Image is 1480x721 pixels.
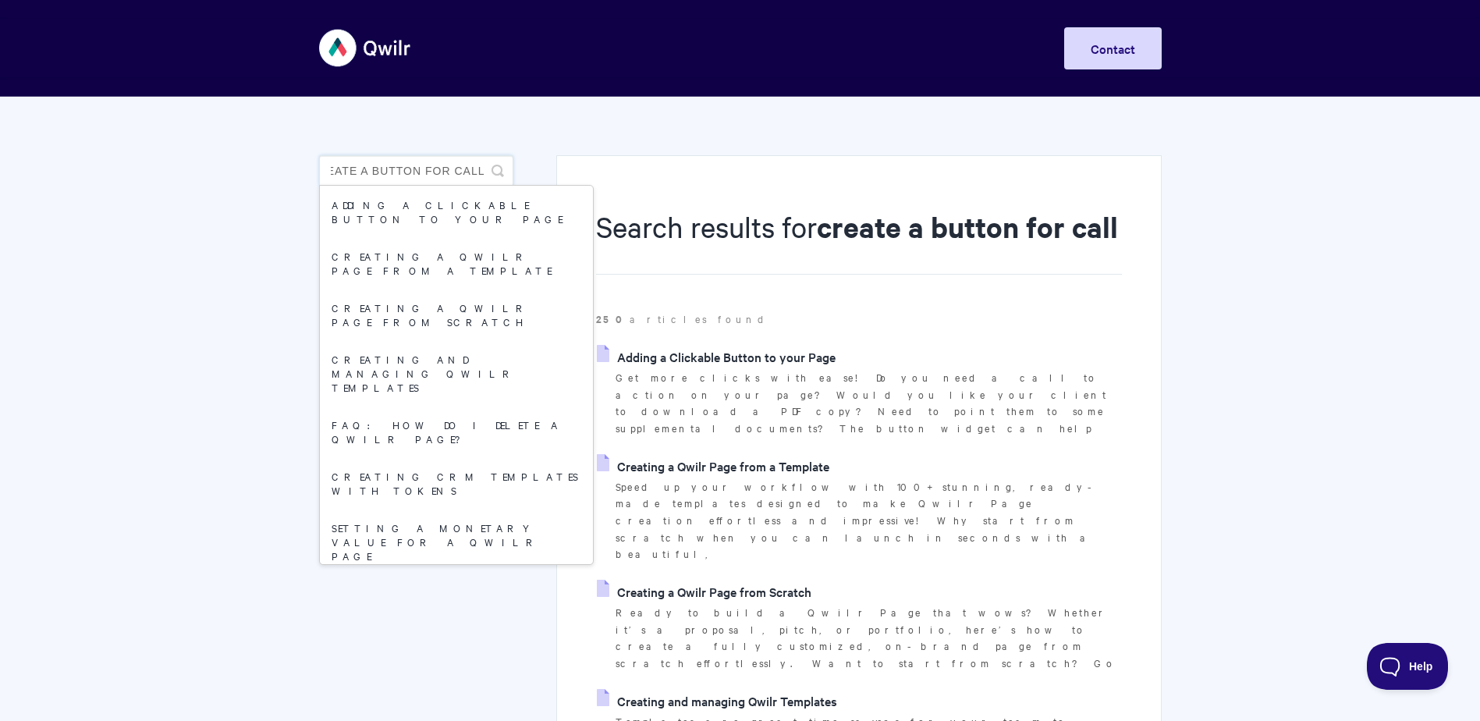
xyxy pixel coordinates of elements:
[596,311,630,326] strong: 250
[817,208,1118,246] strong: create a button for call
[597,689,837,712] a: Creating and managing Qwilr Templates
[319,155,513,186] input: Search
[320,340,593,406] a: Creating and managing Qwilr Templates
[320,509,593,574] a: Setting a monetary value for a Qwilr Page
[320,406,593,457] a: FAQ: How do I delete a Qwilr Page?
[597,580,811,603] a: Creating a Qwilr Page from Scratch
[616,369,1121,437] p: Get more clicks with ease! Do you need a call to action on your page? Would you like your client ...
[597,345,836,368] a: Adding a Clickable Button to your Page
[596,311,1121,328] p: articles found
[320,186,593,237] a: Adding a Clickable Button to your Page
[320,237,593,289] a: Creating a Qwilr Page from a Template
[596,207,1121,275] h1: Search results for
[616,478,1121,563] p: Speed up your workflow with 100+ stunning, ready-made templates designed to make Qwilr Page creat...
[320,457,593,509] a: Creating CRM Templates with Tokens
[320,289,593,340] a: Creating a Qwilr Page from Scratch
[319,19,412,77] img: Qwilr Help Center
[1367,643,1449,690] iframe: Toggle Customer Support
[597,454,829,478] a: Creating a Qwilr Page from a Template
[1064,27,1162,69] a: Contact
[616,604,1121,672] p: Ready to build a Qwilr Page that wows? Whether it’s a proposal, pitch, or portfolio, here’s how t...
